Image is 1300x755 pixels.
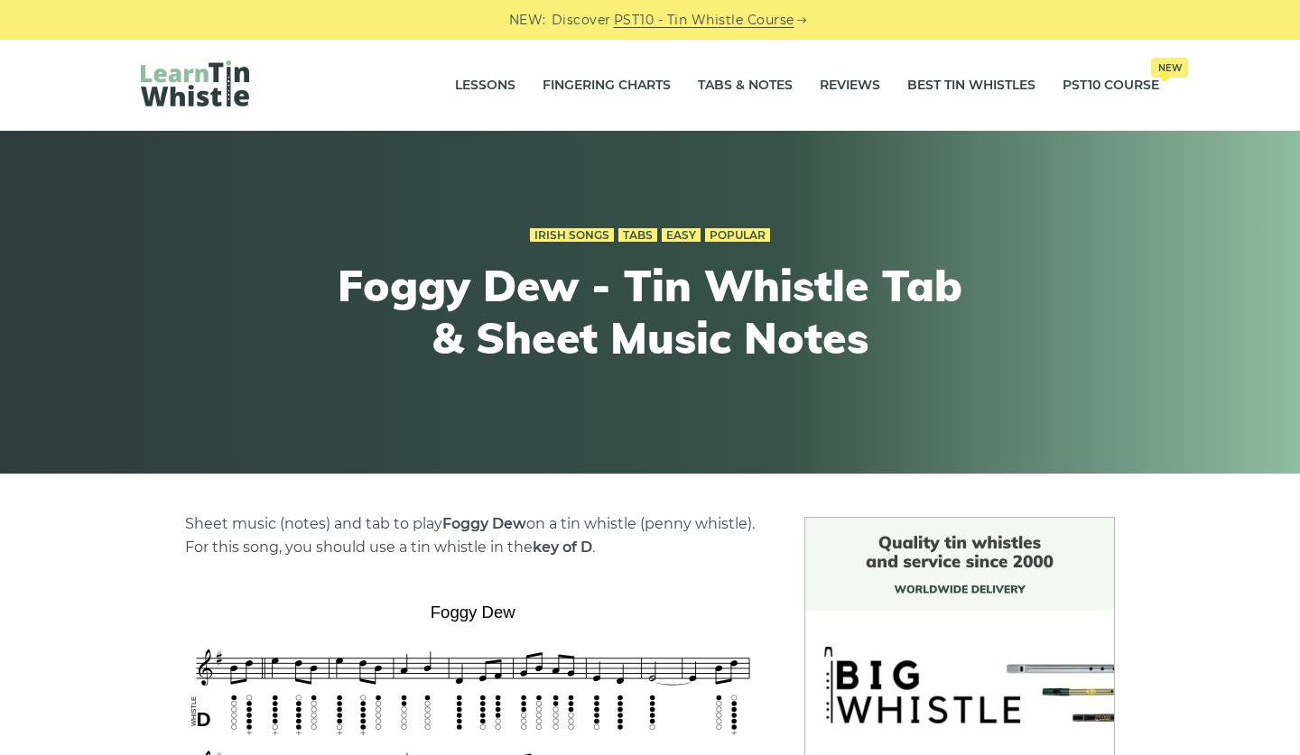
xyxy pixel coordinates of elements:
a: Irish Songs [530,228,614,243]
a: Lessons [455,63,515,108]
strong: key of D [533,539,592,556]
a: Popular [705,228,770,243]
a: Tabs [618,228,657,243]
a: Tabs & Notes [698,63,793,108]
span: New [1151,58,1188,78]
a: Best Tin Whistles [907,63,1035,108]
h1: Foggy Dew - Tin Whistle Tab & Sheet Music Notes [318,260,982,364]
a: PST10 CourseNew [1063,63,1159,108]
strong: Foggy Dew [442,515,526,532]
p: Sheet music (notes) and tab to play on a tin whistle (penny whistle). For this song, you should u... [185,512,761,559]
a: Fingering Charts [543,63,671,108]
img: LearnTinWhistle.com [141,60,249,106]
a: Reviews [820,63,880,108]
a: Easy [662,228,701,243]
